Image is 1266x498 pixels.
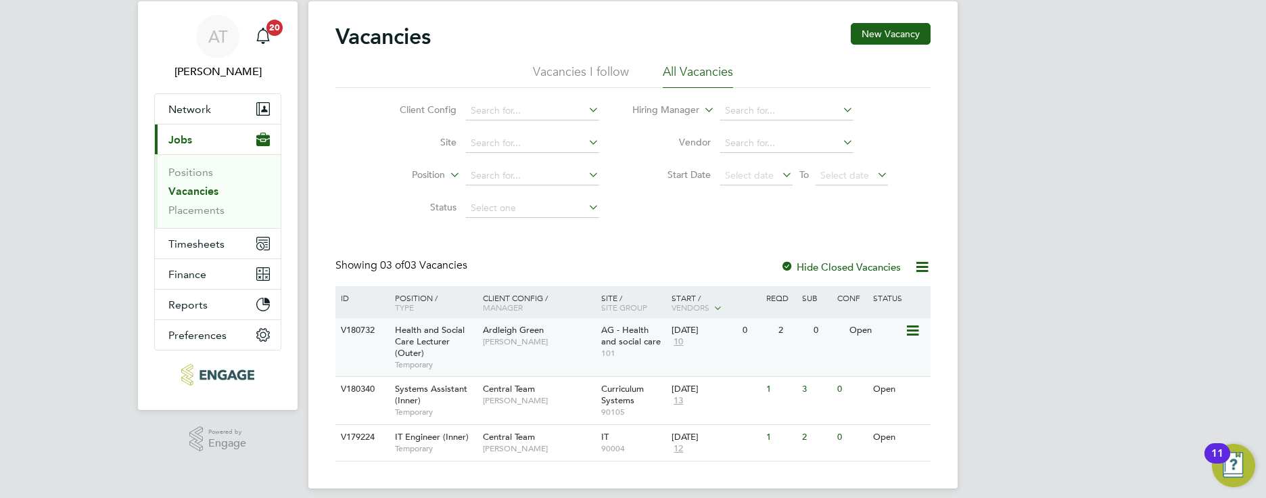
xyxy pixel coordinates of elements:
[168,237,225,250] span: Timesheets
[189,426,247,452] a: Powered byEngage
[799,425,834,450] div: 2
[834,425,869,450] div: 0
[1212,444,1255,487] button: Open Resource Center, 11 new notifications
[168,204,225,217] a: Placements
[601,348,665,359] span: 101
[466,101,599,120] input: Search for...
[466,199,599,218] input: Select one
[775,318,810,343] div: 2
[208,438,246,449] span: Engage
[846,318,905,343] div: Open
[466,166,599,185] input: Search for...
[633,136,711,148] label: Vendor
[168,298,208,311] span: Reports
[395,359,476,370] span: Temporary
[668,286,763,320] div: Start /
[672,432,759,443] div: [DATE]
[763,286,798,309] div: Reqd
[168,268,206,281] span: Finance
[672,302,709,313] span: Vendors
[483,395,594,406] span: [PERSON_NAME]
[155,290,281,319] button: Reports
[395,407,476,417] span: Temporary
[380,258,467,272] span: 03 Vacancies
[672,395,685,407] span: 13
[154,64,281,80] span: Annie Trotter
[601,383,644,406] span: Curriculum Systems
[799,377,834,402] div: 3
[138,1,298,410] nav: Main navigation
[820,169,869,181] span: Select date
[466,134,599,153] input: Search for...
[155,229,281,258] button: Timesheets
[763,377,798,402] div: 1
[483,383,535,394] span: Central Team
[395,302,414,313] span: Type
[663,64,733,88] li: All Vacancies
[379,104,456,116] label: Client Config
[851,23,931,45] button: New Vacancy
[155,94,281,124] button: Network
[870,286,929,309] div: Status
[795,166,813,183] span: To
[379,136,456,148] label: Site
[622,104,699,117] label: Hiring Manager
[483,302,523,313] span: Manager
[395,431,469,443] span: IT Engineer (Inner)
[672,325,736,336] div: [DATE]
[395,324,465,359] span: Health and Social Care Lecturer (Outer)
[672,336,685,348] span: 10
[870,377,929,402] div: Open
[367,168,445,182] label: Position
[168,133,192,146] span: Jobs
[181,364,254,386] img: tr2rec-logo-retina.png
[483,336,594,347] span: [PERSON_NAME]
[483,324,544,336] span: Ardleigh Green
[337,286,385,309] div: ID
[250,15,277,58] a: 20
[739,318,774,343] div: 0
[780,261,901,273] label: Hide Closed Vacancies
[395,443,476,454] span: Temporary
[385,286,479,319] div: Position /
[168,103,211,116] span: Network
[720,134,853,153] input: Search for...
[601,324,661,347] span: AG - Health and social care
[834,286,869,309] div: Conf
[168,329,227,342] span: Preferences
[154,364,281,386] a: Go to home page
[601,431,609,443] span: IT
[633,168,711,181] label: Start Date
[810,318,845,343] div: 0
[155,259,281,289] button: Finance
[834,377,869,402] div: 0
[601,443,665,454] span: 90004
[335,258,470,273] div: Showing
[870,425,929,450] div: Open
[208,28,228,45] span: AT
[763,425,798,450] div: 1
[725,169,774,181] span: Select date
[672,384,759,395] div: [DATE]
[168,166,213,179] a: Positions
[337,318,385,343] div: V180732
[155,154,281,228] div: Jobs
[601,407,665,417] span: 90105
[601,302,647,313] span: Site Group
[720,101,853,120] input: Search for...
[799,286,834,309] div: Sub
[395,383,467,406] span: Systems Assistant (Inner)
[598,286,669,319] div: Site /
[155,320,281,350] button: Preferences
[479,286,598,319] div: Client Config /
[672,443,685,455] span: 12
[335,23,431,50] h2: Vacancies
[337,377,385,402] div: V180340
[266,20,283,36] span: 20
[483,431,535,443] span: Central Team
[380,258,404,272] span: 03 of
[337,425,385,450] div: V179224
[483,443,594,454] span: [PERSON_NAME]
[155,124,281,154] button: Jobs
[168,185,218,198] a: Vacancies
